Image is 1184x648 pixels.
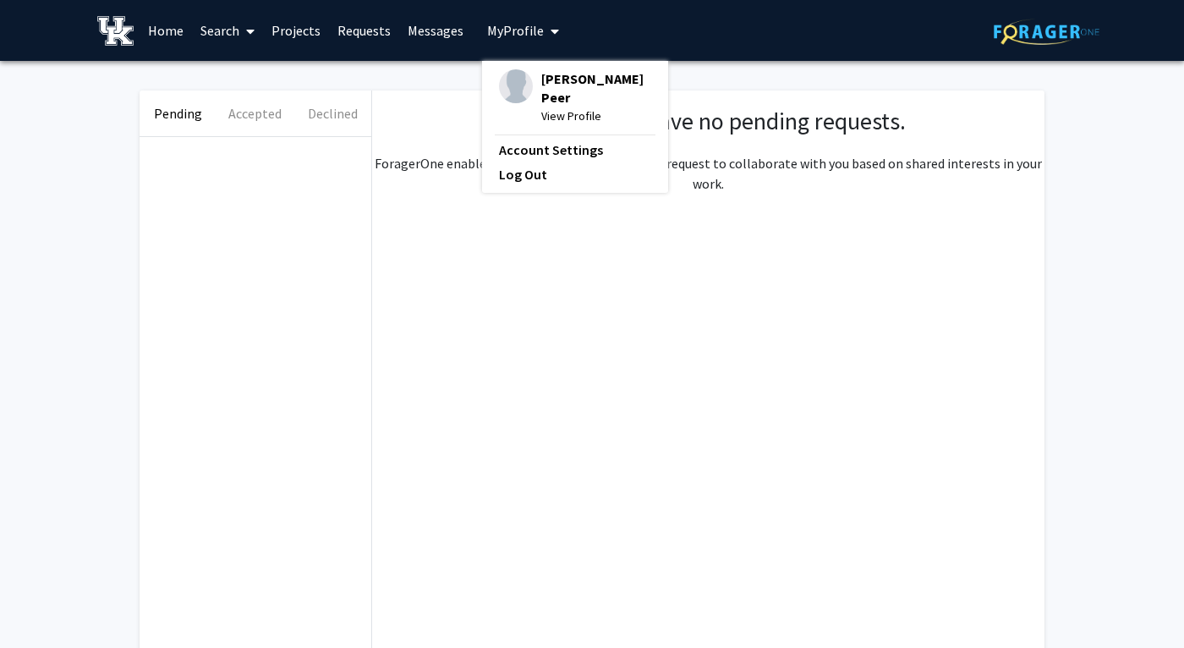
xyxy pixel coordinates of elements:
a: Projects [263,1,329,60]
a: Messages [399,1,472,60]
button: Accepted [217,91,293,136]
img: University of Kentucky Logo [97,16,134,46]
a: Requests [329,1,399,60]
a: Home [140,1,192,60]
a: Search [192,1,263,60]
span: My Profile [487,22,544,39]
span: View Profile [541,107,651,125]
a: Log Out [499,164,651,184]
div: Profile Picture[PERSON_NAME] PeerView Profile [499,69,651,125]
a: Account Settings [499,140,651,160]
button: Pending [140,91,217,136]
img: Profile Picture [499,69,533,103]
img: ForagerOne Logo [994,19,1099,45]
button: Declined [294,91,371,136]
h1: You currently have no pending requests. [389,107,1028,136]
p: ForagerOne enables students, faculty, and staff to request to collaborate with you based on share... [372,153,1044,194]
iframe: Chat [13,572,72,635]
span: [PERSON_NAME] Peer [541,69,651,107]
